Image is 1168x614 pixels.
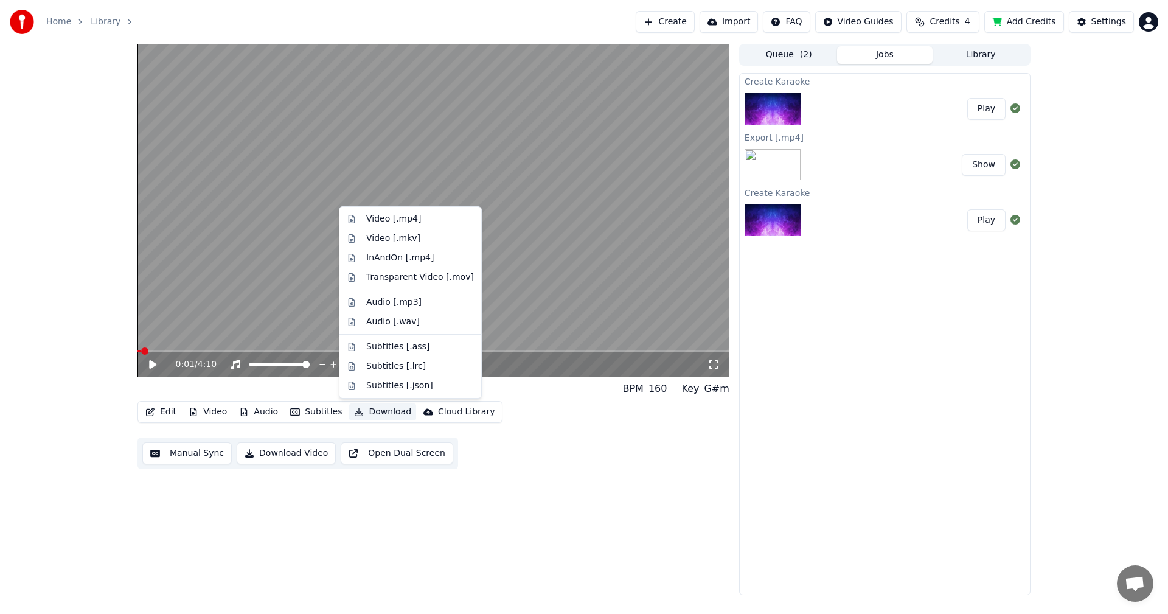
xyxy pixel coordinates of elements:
[1117,565,1153,602] div: Open chat
[700,11,758,33] button: Import
[636,11,695,33] button: Create
[366,271,474,284] div: Transparent Video [.mov]
[930,16,959,28] span: Credits
[237,442,336,464] button: Download Video
[933,46,1029,64] button: Library
[837,46,933,64] button: Jobs
[681,382,699,396] div: Key
[366,380,433,392] div: Subtitles [.json]
[141,403,181,420] button: Edit
[1091,16,1126,28] div: Settings
[984,11,1064,33] button: Add Credits
[740,74,1030,88] div: Create Karaoke
[438,406,495,418] div: Cloud Library
[366,213,421,225] div: Video [.mp4]
[962,154,1006,176] button: Show
[198,358,217,371] span: 4:10
[740,130,1030,144] div: Export [.mp4]
[349,403,416,420] button: Download
[648,382,667,396] div: 160
[740,185,1030,200] div: Create Karaoke
[366,341,429,353] div: Subtitles [.ass]
[967,209,1006,231] button: Play
[46,16,140,28] nav: breadcrumb
[741,46,837,64] button: Queue
[234,403,283,420] button: Audio
[10,10,34,34] img: youka
[184,403,232,420] button: Video
[366,252,434,264] div: InAndOn [.mp4]
[815,11,902,33] button: Video Guides
[366,296,422,309] div: Audio [.mp3]
[91,16,120,28] a: Library
[1069,11,1134,33] button: Settings
[366,360,426,372] div: Subtitles [.lrc]
[142,442,232,464] button: Manual Sync
[176,358,205,371] div: /
[967,98,1006,120] button: Play
[46,16,71,28] a: Home
[285,403,347,420] button: Subtitles
[176,358,195,371] span: 0:01
[965,16,970,28] span: 4
[366,232,420,245] div: Video [.mkv]
[906,11,979,33] button: Credits4
[763,11,810,33] button: FAQ
[366,316,420,328] div: Audio [.wav]
[341,442,453,464] button: Open Dual Screen
[704,382,729,396] div: G#m
[800,49,812,61] span: ( 2 )
[622,382,643,396] div: BPM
